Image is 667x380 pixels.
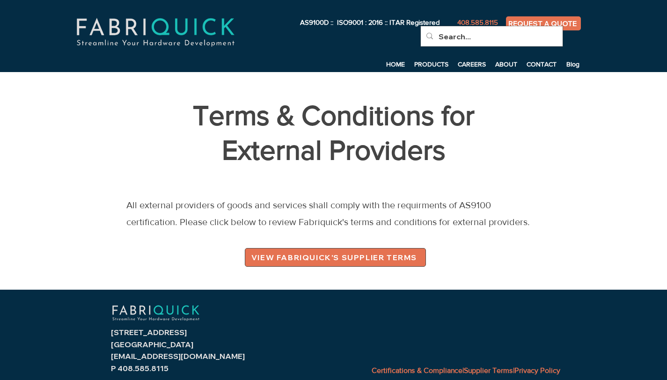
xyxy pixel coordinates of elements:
span: 408.585.8115 [457,18,498,26]
a: PRODUCTS [410,57,453,71]
a: HOME [381,57,410,71]
span: VIEW FABRIQUICK'S SUPPLIER TERMS [251,253,417,262]
span: REQUEST A QUOTE [508,19,577,28]
span: P 408.585.8115 [111,364,169,373]
span: [STREET_ADDRESS] [111,328,187,337]
a: Supplier Terms [464,366,513,374]
span: AS9100D :: ISO9001 : 2016 :: ITAR Registered [300,18,440,26]
a: Certifications & Compliance [372,366,462,374]
input: Search... [439,26,543,47]
span: Terms & Conditions for External Providers [193,100,475,165]
a: Privacy Policy [514,366,560,374]
a: REQUEST A QUOTE [506,16,581,30]
span: [GEOGRAPHIC_DATA] [111,340,193,349]
a: VIEW FABRIQUICK'S SUPPLIER TERMS [245,248,426,267]
a: ABOUT [491,57,522,71]
span: | | [372,366,560,374]
img: fabriquick-logo-colors-adjusted.png [42,7,269,57]
a: [EMAIL_ADDRESS][DOMAIN_NAME] [111,351,245,361]
nav: Site [257,57,584,71]
a: Blog [562,57,584,71]
span: All external providers of goods and services shall comply with the requirments of AS9100 certific... [126,200,530,227]
a: CAREERS [453,57,491,71]
a: CONTACT [522,57,562,71]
